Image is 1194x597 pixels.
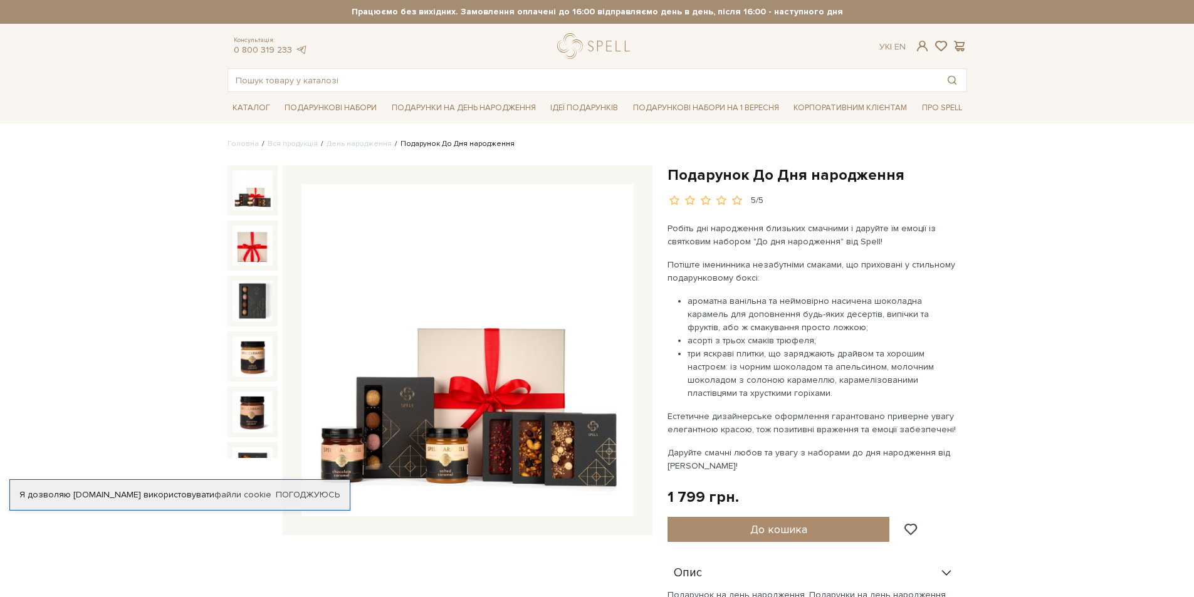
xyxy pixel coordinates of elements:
img: Подарунок До Дня народження [233,281,273,321]
li: ароматна ванільна та неймовірно насичена шоколадна карамель для доповнення будь-яких десертів, ви... [688,294,961,334]
input: Пошук товару у каталозі [228,69,938,91]
span: Консультація: [234,36,308,44]
img: Подарунок До Дня народження [233,336,273,376]
li: Подарунок До Дня народження [392,138,515,150]
h1: Подарунок До Дня народження [668,165,967,185]
li: асорті з трьох смаків трюфеля; [688,334,961,347]
span: | [890,41,892,52]
div: 1 799 грн. [668,487,739,507]
a: telegram [295,44,308,55]
img: Подарунок До Дня народження [301,184,634,516]
a: 0 800 319 233 [234,44,292,55]
a: Вся продукція [268,139,318,148]
div: Ук [879,41,906,53]
button: До кошика [668,517,890,542]
a: День народження [327,139,392,148]
img: Подарунок До Дня народження [233,447,273,487]
button: Пошук товару у каталозі [938,69,966,91]
strong: Працюємо без вихідних. Замовлення оплачені до 16:00 відправляємо день в день, після 16:00 - насту... [228,6,967,18]
a: Головна [228,139,259,148]
span: Опис [674,568,702,579]
a: logo [557,33,636,59]
a: Погоджуюсь [276,489,340,501]
a: Подарункові набори на 1 Вересня [628,97,784,118]
a: Подарунки на День народження [387,98,541,118]
a: Про Spell [917,98,967,118]
a: файли cookie [214,489,271,500]
p: Естетичне дизайнерське оформлення гарантовано приверне увагу елегантною красою, тож позитивні вра... [668,410,961,436]
p: Даруйте смачні любов та увагу з наборами до дня народження від [PERSON_NAME]! [668,446,961,472]
li: три яскраві плитки, що заряджають драйвом та хорошим настроєм: із чорним шоколадом та апельсином,... [688,347,961,400]
img: Подарунок До Дня народження [233,392,273,432]
img: Подарунок До Дня народження [233,226,273,266]
p: Робіть дні народження близьких смачними і даруйте їм емоції із святковим набором "До дня народжен... [668,222,961,248]
p: Потіште іменинника незабутніми смаками, що приховані у стильному подарунковому боксі: [668,258,961,284]
img: Подарунок До Дня народження [233,170,273,210]
a: En [894,41,906,52]
span: До кошика [750,522,807,536]
a: Каталог [228,98,275,118]
div: 5/5 [751,195,763,207]
a: Подарункові набори [280,98,382,118]
a: Ідеї подарунків [545,98,623,118]
div: Я дозволяю [DOMAIN_NAME] використовувати [10,489,350,501]
a: Корпоративним клієнтам [788,97,912,118]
